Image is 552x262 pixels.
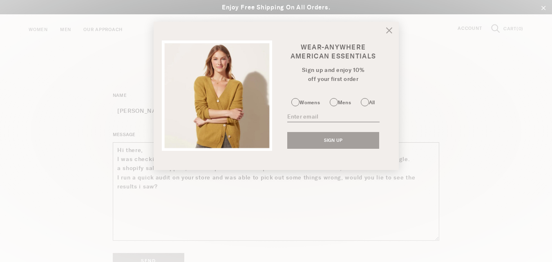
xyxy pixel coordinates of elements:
label: Womens [291,96,320,106]
p: Wear-Anywhere American Essentials [285,43,382,61]
label: Mens [330,96,351,106]
label: All [361,96,375,106]
input: Enter email [287,112,380,122]
span: Sign up [324,137,343,143]
button: Sign up [287,132,380,149]
p: Sign up and enjoy 10% off your first order [286,66,380,84]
